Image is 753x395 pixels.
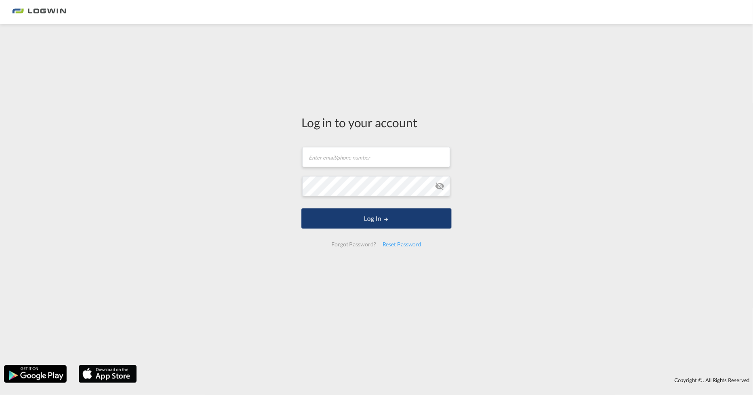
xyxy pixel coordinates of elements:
button: LOGIN [301,208,452,229]
img: apple.png [78,364,138,384]
div: Log in to your account [301,114,452,131]
input: Enter email/phone number [302,147,450,167]
md-icon: icon-eye-off [435,181,445,191]
img: google.png [3,364,67,384]
div: Reset Password [379,237,425,252]
div: Forgot Password? [328,237,379,252]
div: Copyright © . All Rights Reserved [141,373,753,387]
img: bc73a0e0d8c111efacd525e4c8ad7d32.png [12,3,67,21]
